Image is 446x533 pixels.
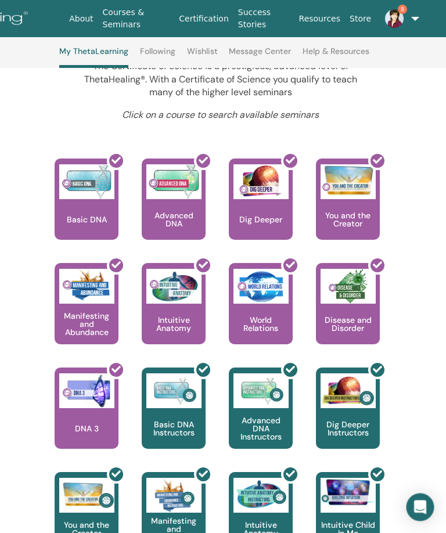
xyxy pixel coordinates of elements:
div: Open Intercom Messenger [407,494,434,521]
a: Advanced DNA Instructors Advanced DNA Instructors [229,368,293,473]
a: Advanced DNA Advanced DNA [142,159,206,264]
a: Courses & Seminars [99,2,175,35]
a: Help & Resources [303,46,370,65]
p: Click on a course to search available seminars [80,109,363,122]
a: Basic DNA Basic DNA [55,159,119,264]
img: World Relations [234,269,289,304]
img: Intuitive Anatomy [147,269,202,304]
img: You and the Creator [321,165,376,197]
p: Manifesting and Abundance [55,312,119,337]
img: default.jpg [386,9,404,28]
a: Certification [175,8,233,30]
img: Advanced DNA Instructors [234,374,289,409]
img: Basic DNA [60,165,115,200]
a: My ThetaLearning [60,46,129,68]
img: DNA 3 [60,374,115,409]
p: Basic DNA Instructors [142,421,206,437]
a: Basic DNA Instructors Basic DNA Instructors [142,368,206,473]
img: You and the Creator Instructors [60,478,115,513]
span: 8 [398,5,408,14]
img: Disease and Disorder [321,269,376,304]
p: World Relations [229,316,293,333]
a: Resources [295,8,346,30]
img: Advanced DNA [147,165,202,200]
a: Dig Deeper Dig Deeper [229,159,293,264]
p: Dig Deeper Instructors [316,421,380,437]
a: Dig Deeper Instructors Dig Deeper Instructors [316,368,380,473]
p: You and the Creator [316,212,380,228]
img: Intuitive Anatomy Instructors [234,478,289,513]
p: The Certificate of Science is a prestigious, advanced level of ThetaHealing®. With a Certificate ... [80,60,363,99]
a: Store [346,8,376,30]
p: Intuitive Anatomy [142,316,206,333]
a: Success Stories [234,2,295,35]
p: Dig Deeper [235,216,287,224]
a: You and the Creator You and the Creator [316,159,380,264]
a: World Relations World Relations [229,264,293,368]
a: Wishlist [188,46,218,65]
img: Dig Deeper Instructors [321,374,376,409]
a: Following [141,46,176,65]
a: Manifesting and Abundance Manifesting and Abundance [55,264,119,368]
a: DNA 3 DNA 3 [55,368,119,473]
p: Advanced DNA [142,212,206,228]
img: Intuitive Child In Me Instructors [321,478,376,507]
img: Manifesting and Abundance Instructors [147,478,202,513]
img: Manifesting and Abundance [60,269,115,304]
img: Dig Deeper [234,165,289,200]
p: Advanced DNA Instructors [229,417,293,441]
img: Basic DNA Instructors [147,374,202,409]
a: Disease and Disorder Disease and Disorder [316,264,380,368]
a: Message Center [229,46,292,65]
a: Intuitive Anatomy Intuitive Anatomy [142,264,206,368]
a: About [65,8,98,30]
p: Disease and Disorder [316,316,380,333]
